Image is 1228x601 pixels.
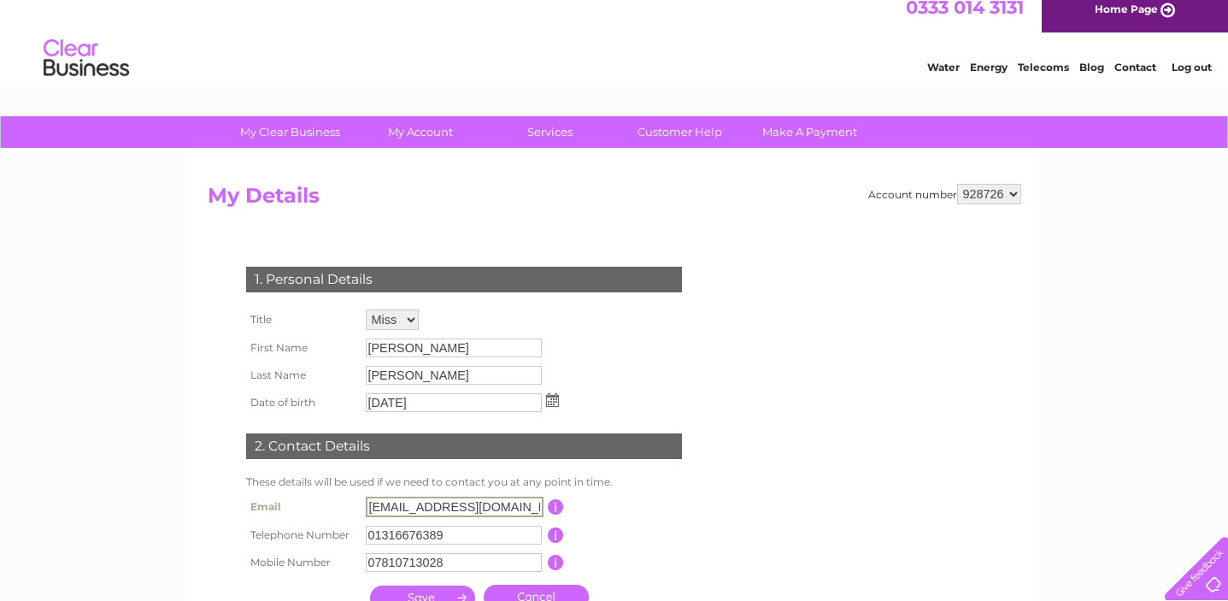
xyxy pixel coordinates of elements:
[242,389,361,416] th: Date of birth
[1172,73,1212,85] a: Log out
[211,9,1019,83] div: Clear Business is a trading name of Verastar Limited (registered in [GEOGRAPHIC_DATA] No. 3667643...
[246,267,682,292] div: 1. Personal Details
[1079,73,1104,85] a: Blog
[1018,73,1069,85] a: Telecoms
[609,116,750,148] a: Customer Help
[242,334,361,362] th: First Name
[1114,73,1156,85] a: Contact
[970,73,1008,85] a: Energy
[242,472,686,492] td: These details will be used if we need to contact you at any point in time.
[548,499,564,515] input: Information
[43,44,130,97] img: logo.png
[242,492,361,521] th: Email
[242,521,361,549] th: Telephone Number
[479,116,620,148] a: Services
[220,116,361,148] a: My Clear Business
[242,362,361,389] th: Last Name
[548,555,564,570] input: Information
[208,184,1021,216] h2: My Details
[242,305,361,334] th: Title
[350,116,491,148] a: My Account
[548,527,564,543] input: Information
[242,549,361,576] th: Mobile Number
[739,116,880,148] a: Make A Payment
[906,9,1024,30] a: 0333 014 3131
[927,73,960,85] a: Water
[246,433,682,459] div: 2. Contact Details
[546,393,559,407] img: ...
[868,184,1021,204] div: Account number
